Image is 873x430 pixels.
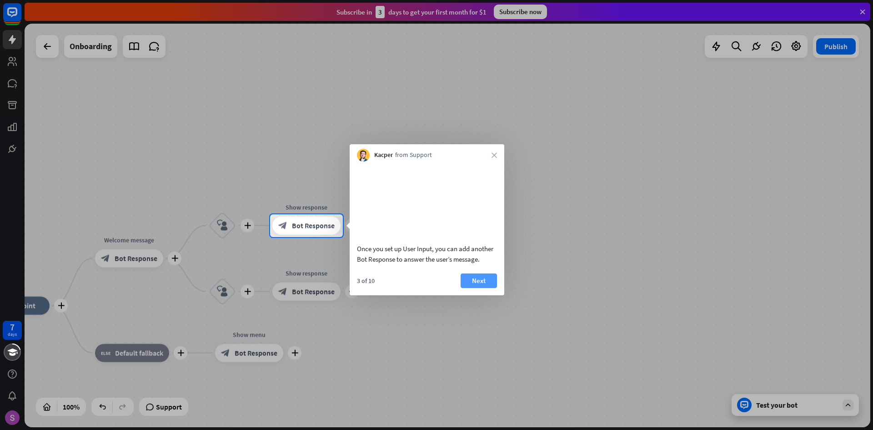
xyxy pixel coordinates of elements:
span: Bot Response [292,221,335,230]
span: Kacper [374,151,393,160]
i: block_bot_response [278,221,287,230]
div: 3 of 10 [357,277,375,285]
i: close [492,152,497,158]
button: Next [461,273,497,288]
button: Open LiveChat chat widget [7,4,35,31]
span: from Support [395,151,432,160]
div: Once you set up User Input, you can add another Bot Response to answer the user’s message. [357,243,497,264]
